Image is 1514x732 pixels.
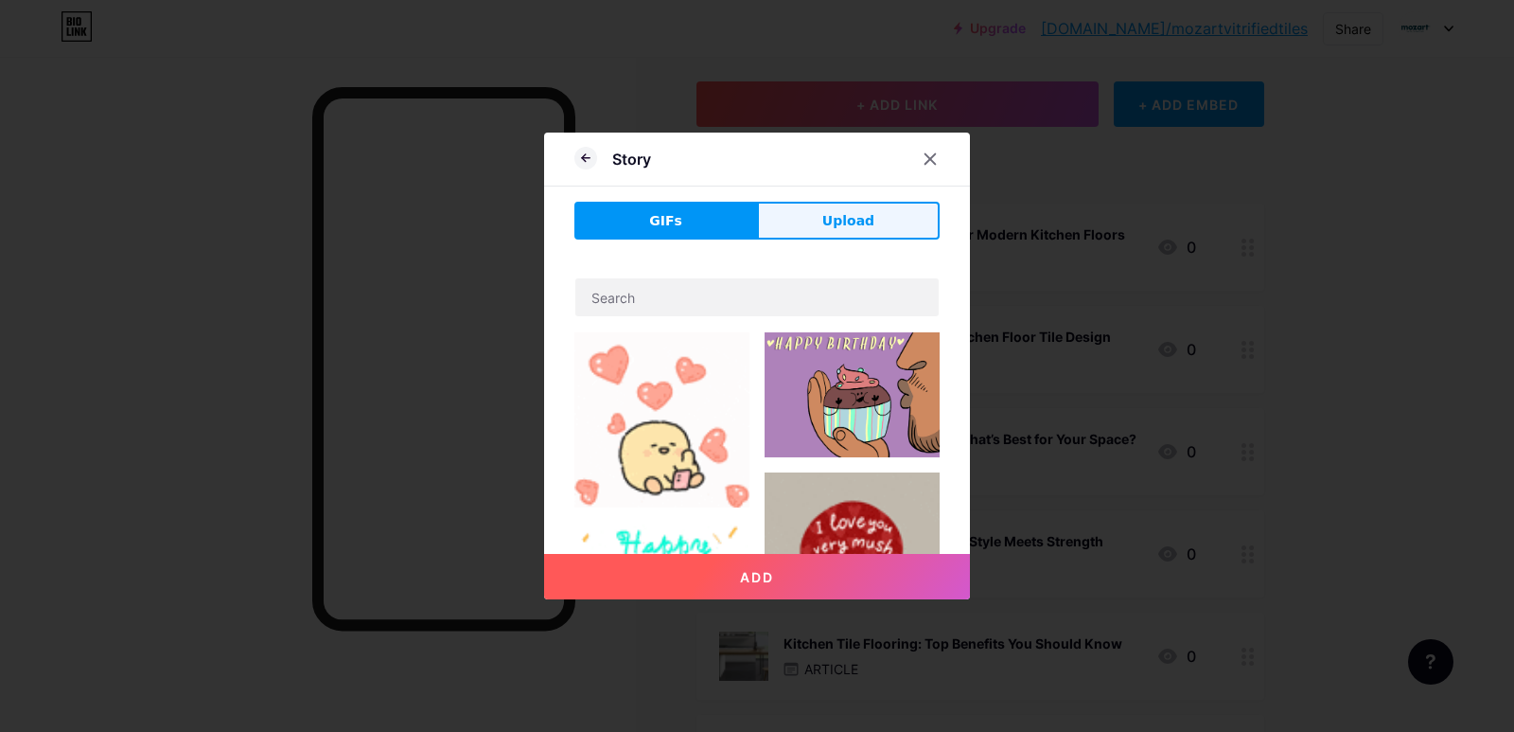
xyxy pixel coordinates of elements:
img: Gihpy [765,332,940,457]
input: Search [575,278,939,316]
div: Story [612,148,651,170]
img: Gihpy [574,332,749,508]
img: Gihpy [574,523,749,698]
span: Add [740,569,774,585]
button: Add [544,554,970,599]
span: GIFs [649,211,682,231]
span: Upload [822,211,874,231]
img: Gihpy [765,473,940,648]
button: GIFs [574,202,757,240]
button: Upload [757,202,940,240]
